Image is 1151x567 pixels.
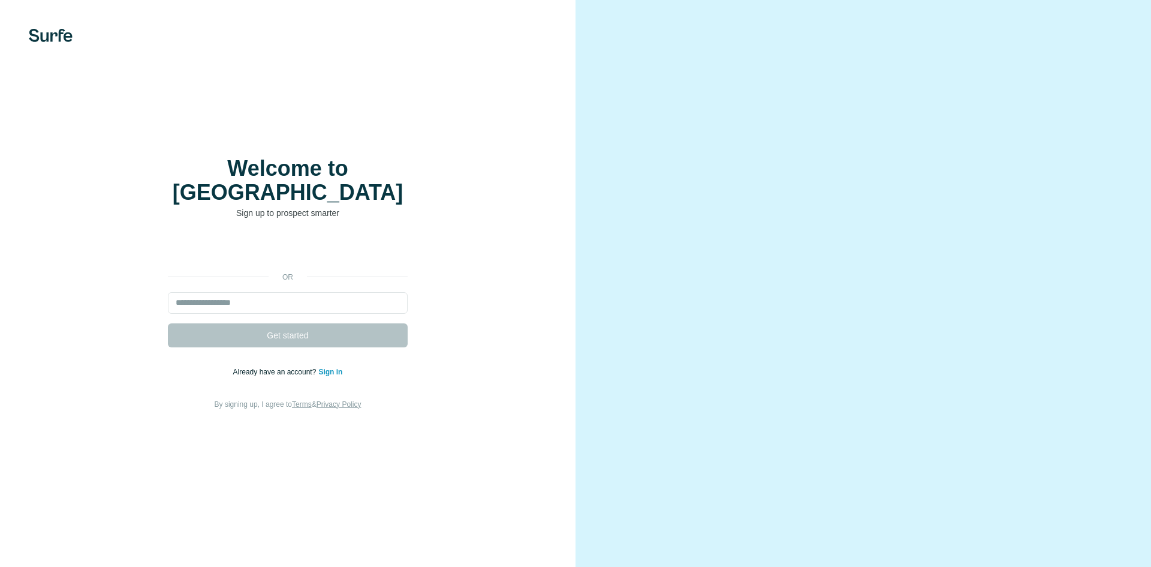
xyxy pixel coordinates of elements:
[168,207,408,219] p: Sign up to prospect smarter
[168,157,408,205] h1: Welcome to [GEOGRAPHIC_DATA]
[162,237,414,263] iframe: Sign in with Google Button
[318,368,342,376] a: Sign in
[29,29,73,42] img: Surfe's logo
[292,400,312,409] a: Terms
[233,368,319,376] span: Already have an account?
[269,272,307,283] p: or
[215,400,361,409] span: By signing up, I agree to &
[317,400,361,409] a: Privacy Policy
